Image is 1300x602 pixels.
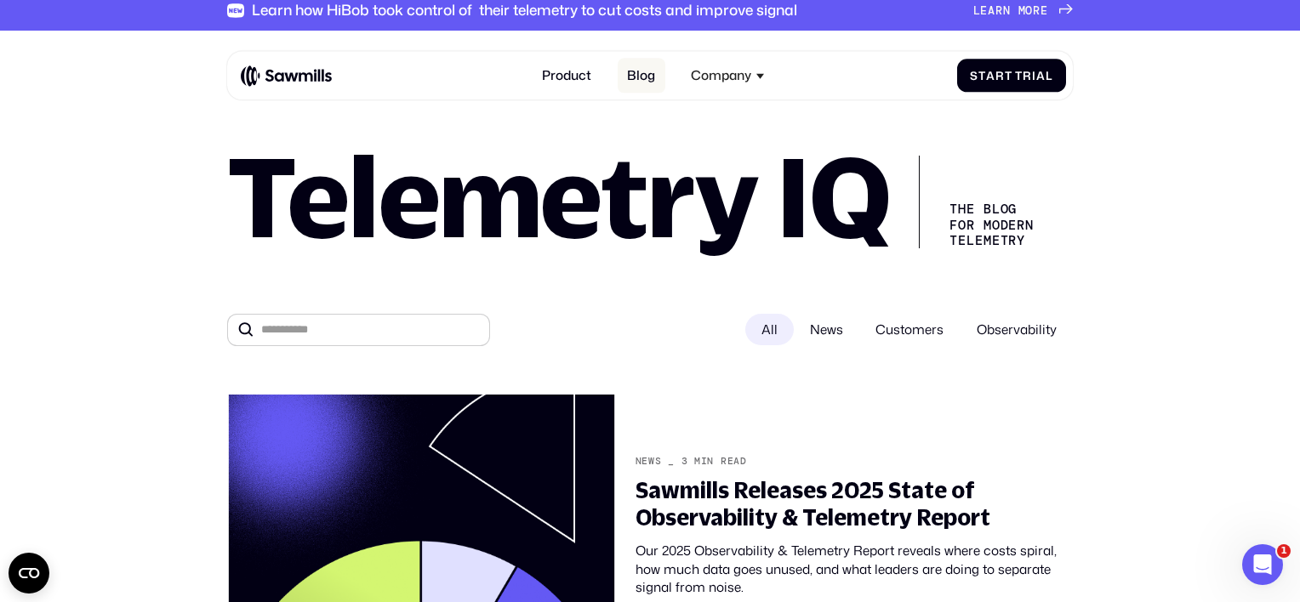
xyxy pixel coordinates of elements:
[973,4,1073,18] a: Learnmore
[636,456,662,468] div: News
[980,4,988,18] span: e
[960,314,1072,345] span: Observability
[1005,69,1012,82] span: t
[1277,544,1291,558] span: 1
[1242,544,1283,585] iframe: Intercom live chat
[988,4,995,18] span: a
[691,68,751,83] div: Company
[1036,69,1046,82] span: a
[986,69,995,82] span: a
[9,553,49,593] button: Open CMP widget
[978,69,986,82] span: t
[636,542,1073,596] div: Our 2025 Observability & Telemetry Report reveals where costs spiral, how much data goes unused, ...
[859,314,960,345] span: Customers
[227,314,1072,346] form: All
[745,314,794,345] div: All
[794,314,859,345] span: News
[227,145,890,248] h1: Telemetry IQ
[1033,4,1041,18] span: r
[995,69,1005,82] span: r
[1041,4,1048,18] span: e
[1003,4,1011,18] span: n
[1025,4,1033,18] span: o
[681,456,688,468] div: 3
[636,477,1073,531] div: Sawmills Releases 2025 State of Observability & Telemetry Report
[919,156,1049,248] div: The Blog for Modern telemetry
[618,58,665,93] a: Blog
[533,58,602,93] a: Product
[957,59,1066,92] a: StartTrial
[1046,69,1053,82] span: l
[1018,4,1026,18] span: m
[694,456,747,468] div: min read
[995,4,1003,18] span: r
[1015,69,1023,82] span: T
[970,69,978,82] span: S
[681,58,774,93] div: Company
[252,2,797,20] div: Learn how HiBob took control of their telemetry to cut costs and improve signal
[973,4,981,18] span: L
[1032,69,1036,82] span: i
[1023,69,1032,82] span: r
[668,456,675,468] div: _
